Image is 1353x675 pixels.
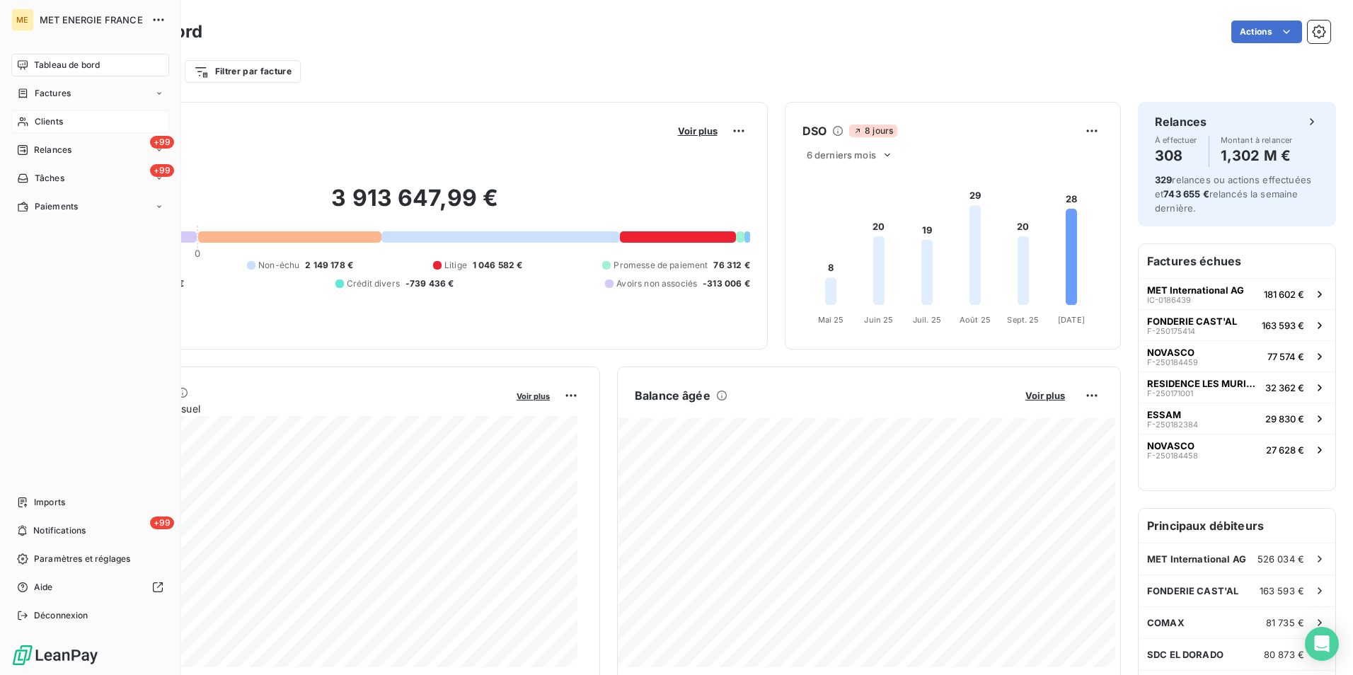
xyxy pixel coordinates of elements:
[11,644,99,667] img: Logo LeanPay
[1221,136,1293,144] span: Montant à relancer
[1155,136,1197,144] span: À effectuer
[1147,358,1198,367] span: F-250184459
[34,553,130,565] span: Paramètres et réglages
[1221,144,1293,167] h4: 1,302 M €
[1262,320,1304,331] span: 163 593 €
[512,389,554,402] button: Voir plus
[614,259,708,272] span: Promesse de paiement
[817,315,844,325] tspan: Mai 25
[1231,21,1302,43] button: Actions
[34,609,88,622] span: Déconnexion
[35,87,71,100] span: Factures
[1147,440,1194,451] span: NOVASCO
[1264,289,1304,300] span: 181 602 €
[713,259,749,272] span: 76 312 €
[703,277,750,290] span: -313 006 €
[195,248,200,259] span: 0
[150,517,174,529] span: +99
[1147,617,1185,628] span: COMAX
[34,59,100,71] span: Tableau de bord
[1155,144,1197,167] h4: 308
[864,315,893,325] tspan: Juin 25
[11,8,34,31] div: ME
[1025,390,1065,401] span: Voir plus
[1260,585,1304,596] span: 163 593 €
[1139,244,1335,278] h6: Factures échues
[405,277,454,290] span: -739 436 €
[1139,309,1335,340] button: FONDERIE CAST'ALF-250175414163 593 €
[1147,347,1194,358] span: NOVASCO
[1155,174,1172,185] span: 329
[1147,316,1237,327] span: FONDERIE CAST'AL
[807,149,876,161] span: 6 derniers mois
[1139,403,1335,434] button: ESSAMF-25018238429 830 €
[1265,382,1304,393] span: 32 362 €
[1147,553,1246,565] span: MET International AG
[960,315,991,325] tspan: Août 25
[913,315,941,325] tspan: Juil. 25
[34,144,71,156] span: Relances
[347,277,400,290] span: Crédit divers
[1058,315,1085,325] tspan: [DATE]
[1147,649,1224,660] span: SDC EL DORADO
[1139,434,1335,465] button: NOVASCOF-25018445827 628 €
[1147,389,1193,398] span: F-250171001
[1163,188,1209,200] span: 743 655 €
[34,496,65,509] span: Imports
[444,259,467,272] span: Litige
[1265,413,1304,425] span: 29 830 €
[1139,509,1335,543] h6: Principaux débiteurs
[1147,296,1191,304] span: IC-0186439
[1147,284,1244,296] span: MET International AG
[616,277,697,290] span: Avoirs non associés
[35,200,78,213] span: Paiements
[80,184,750,226] h2: 3 913 647,99 €
[258,259,299,272] span: Non-échu
[150,136,174,149] span: +99
[305,259,353,272] span: 2 149 178 €
[1139,371,1335,403] button: RESIDENCE LES MURIERSF-25017100132 362 €
[1264,649,1304,660] span: 80 873 €
[1266,617,1304,628] span: 81 735 €
[1007,315,1039,325] tspan: Sept. 25
[35,172,64,185] span: Tâches
[849,125,897,137] span: 8 jours
[1147,409,1181,420] span: ESSAM
[1147,420,1198,429] span: F-250182384
[517,391,550,401] span: Voir plus
[34,581,53,594] span: Aide
[1021,389,1069,402] button: Voir plus
[1139,278,1335,309] button: MET International AGIC-0186439181 602 €
[1147,378,1260,389] span: RESIDENCE LES MURIERS
[1155,174,1311,214] span: relances ou actions effectuées et relancés la semaine dernière.
[635,387,710,404] h6: Balance âgée
[674,125,722,137] button: Voir plus
[80,401,507,416] span: Chiffre d'affaires mensuel
[1266,444,1304,456] span: 27 628 €
[1147,585,1238,596] span: FONDERIE CAST'AL
[802,122,827,139] h6: DSO
[473,259,523,272] span: 1 046 582 €
[1155,113,1207,130] h6: Relances
[35,115,63,128] span: Clients
[1147,451,1198,460] span: F-250184458
[33,524,86,537] span: Notifications
[40,14,143,25] span: MET ENERGIE FRANCE
[11,576,169,599] a: Aide
[1147,327,1195,335] span: F-250175414
[1257,553,1304,565] span: 526 034 €
[678,125,718,137] span: Voir plus
[185,60,301,83] button: Filtrer par facture
[1305,627,1339,661] div: Open Intercom Messenger
[1267,351,1304,362] span: 77 574 €
[1139,340,1335,371] button: NOVASCOF-25018445977 574 €
[150,164,174,177] span: +99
